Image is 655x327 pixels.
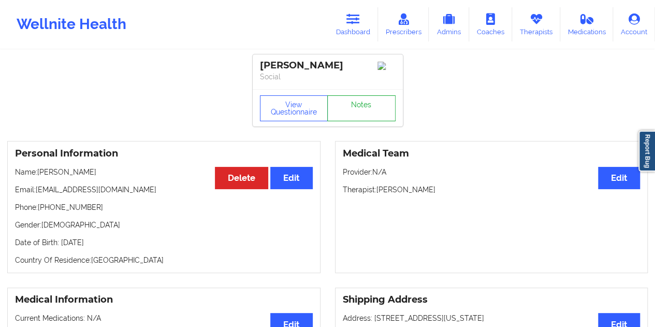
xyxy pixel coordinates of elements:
[343,313,641,323] p: Address: [STREET_ADDRESS][US_STATE]
[469,7,512,41] a: Coaches
[15,313,313,323] p: Current Medications: N/A
[15,167,313,177] p: Name: [PERSON_NAME]
[15,237,313,248] p: Date of Birth: [DATE]
[638,131,655,172] a: Report Bug
[260,95,328,121] button: View Questionnaire
[343,148,641,160] h3: Medical Team
[327,95,396,121] a: Notes
[429,7,469,41] a: Admins
[15,255,313,265] p: Country Of Residence: [GEOGRAPHIC_DATA]
[328,7,378,41] a: Dashboard
[15,202,313,212] p: Phone: [PHONE_NUMBER]
[598,167,640,189] button: Edit
[613,7,655,41] a: Account
[343,167,641,177] p: Provider: N/A
[15,184,313,195] p: Email: [EMAIL_ADDRESS][DOMAIN_NAME]
[15,220,313,230] p: Gender: [DEMOGRAPHIC_DATA]
[343,184,641,195] p: Therapist: [PERSON_NAME]
[378,7,429,41] a: Prescribers
[260,72,396,82] p: Social
[260,60,396,72] div: [PERSON_NAME]
[343,294,641,306] h3: Shipping Address
[512,7,560,41] a: Therapists
[270,167,312,189] button: Edit
[215,167,268,189] button: Delete
[15,148,313,160] h3: Personal Information
[377,62,396,70] img: Image%2Fplaceholer-image.png
[15,294,313,306] h3: Medical Information
[560,7,614,41] a: Medications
